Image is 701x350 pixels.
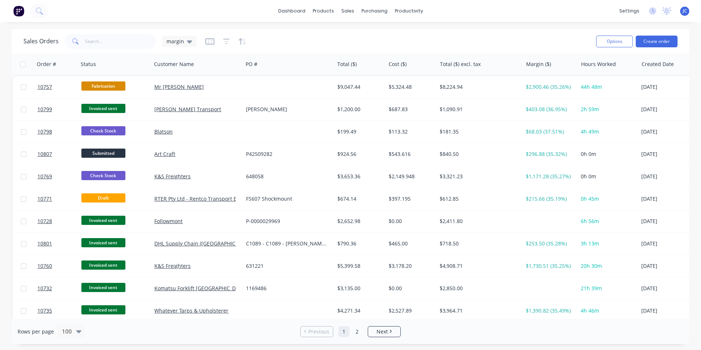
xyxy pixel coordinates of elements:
div: $4,908.71 [440,262,516,270]
span: 10728 [37,218,52,225]
div: $1,390.82 (35.49%) [526,307,572,314]
div: [DATE] [641,240,696,247]
div: products [309,6,338,17]
div: [DATE] [641,83,696,91]
a: 10807 [37,143,81,165]
button: Create order [636,36,678,47]
div: [DATE] [641,218,696,225]
div: $113.32 [389,128,432,135]
span: Invoiced sent [81,104,125,113]
span: 10799 [37,106,52,113]
div: $3,964.71 [440,307,516,314]
div: Customer Name [154,61,194,68]
span: 10732 [37,285,52,292]
div: Total ($) [337,61,357,68]
a: Blatson [154,128,173,135]
button: Options [596,36,633,47]
a: 10799 [37,98,81,120]
div: $3,321.23 [440,173,516,180]
div: $68.03 (37.51%) [526,128,572,135]
a: Next page [368,328,400,335]
div: $3,178.20 [389,262,432,270]
div: $2,652.98 [337,218,380,225]
span: 0h 0m [581,173,596,180]
span: 4h 46m [581,307,599,314]
div: 648058 [246,173,327,180]
span: Submitted [81,149,125,158]
div: C1089 - C1089 - [PERSON_NAME]: XQ91JB- ODO: 315515 [246,240,327,247]
span: 10798 [37,128,52,135]
div: $2,149.948 [389,173,432,180]
div: $253.50 (35.28%) [526,240,572,247]
a: Page 1 is your current page [338,326,349,337]
div: 1169486 [246,285,327,292]
span: 6h 56m [581,218,599,225]
span: 10757 [37,83,52,91]
div: Total ($) excl. tax [440,61,481,68]
a: 10771 [37,188,81,210]
div: $215.66 (35.19%) [526,195,572,203]
div: $8,224.94 [440,83,516,91]
div: $5,324.48 [389,83,432,91]
div: Margin ($) [526,61,551,68]
a: dashboard [275,6,309,17]
div: [DATE] [641,173,696,180]
div: $924.56 [337,150,380,158]
span: Invoiced sent [81,238,125,247]
div: purchasing [358,6,391,17]
div: $718.50 [440,240,516,247]
div: $403.08 (36.95%) [526,106,572,113]
div: [PERSON_NAME] [246,106,327,113]
a: 10769 [37,165,81,187]
div: [DATE] [641,307,696,314]
a: 10757 [37,76,81,98]
div: $1,730.51 (35.25%) [526,262,572,270]
div: $1,171.28 (35.27%) [526,173,572,180]
div: [DATE] [641,262,696,270]
div: Cost ($) [389,61,407,68]
a: 10760 [37,255,81,277]
div: $3,653.36 [337,173,380,180]
a: K&S Freighters [154,262,191,269]
span: 44h 48m [581,83,602,90]
div: FS607 Shockmount [246,195,327,203]
div: $2,527.89 [389,307,432,314]
div: $181.35 [440,128,516,135]
a: K&S Freighters [154,173,191,180]
div: $2,411.80 [440,218,516,225]
span: Invoiced sent [81,305,125,314]
div: settings [616,6,643,17]
a: 10728 [37,210,81,232]
div: $840.50 [440,150,516,158]
div: Order # [37,61,56,68]
div: $612.85 [440,195,516,203]
span: Next [377,328,388,335]
a: 10735 [37,300,81,322]
span: JC [683,8,687,14]
a: Whatever Tarps & Upholsterer [154,307,228,314]
div: $9,047.44 [337,83,380,91]
div: [DATE] [641,106,696,113]
a: Komatsu Forklift [GEOGRAPHIC_DATA] [154,285,246,292]
a: 10801 [37,233,81,255]
a: Art Craft [154,150,175,157]
span: Invoiced sent [81,260,125,270]
div: P-0000029969 [246,218,327,225]
div: $543.616 [389,150,432,158]
div: [DATE] [641,285,696,292]
div: [DATE] [641,150,696,158]
span: Check Stock [81,171,125,180]
span: Rows per page [18,328,54,335]
div: sales [338,6,358,17]
div: productivity [391,6,427,17]
div: $4,271.34 [337,307,380,314]
span: 10760 [37,262,52,270]
input: Search... [85,34,157,49]
span: Draft [81,193,125,203]
div: $1,200.00 [337,106,380,113]
span: Check Stock [81,126,125,135]
span: 10769 [37,173,52,180]
a: Previous page [301,328,333,335]
ul: Pagination [297,326,404,337]
span: Invoiced sent [81,283,125,292]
